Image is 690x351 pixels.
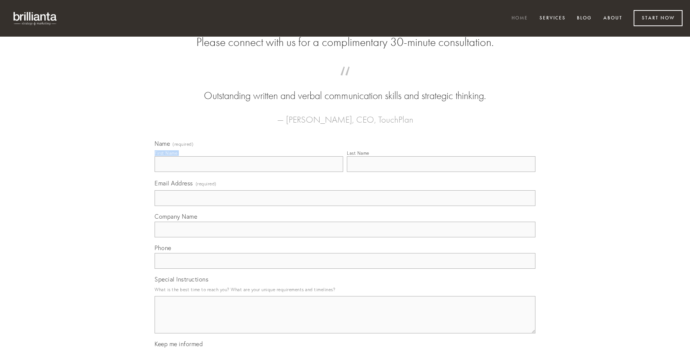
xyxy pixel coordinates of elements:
[634,10,683,26] a: Start Now
[155,275,208,283] span: Special Instructions
[507,12,533,25] a: Home
[155,150,177,156] div: First Name
[167,74,523,103] blockquote: Outstanding written and verbal communication skills and strategic thinking.
[572,12,597,25] a: Blog
[155,213,197,220] span: Company Name
[155,179,193,187] span: Email Address
[155,284,535,295] p: What is the best time to reach you? What are your unique requirements and timelines?
[155,140,170,147] span: Name
[7,7,63,29] img: brillianta - research, strategy, marketing
[155,244,171,252] span: Phone
[347,150,369,156] div: Last Name
[167,103,523,127] figcaption: — [PERSON_NAME], CEO, TouchPlan
[535,12,571,25] a: Services
[599,12,627,25] a: About
[172,142,193,147] span: (required)
[167,74,523,89] span: “
[155,35,535,49] h2: Please connect with us for a complimentary 30-minute consultation.
[155,340,203,348] span: Keep me informed
[196,179,217,189] span: (required)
